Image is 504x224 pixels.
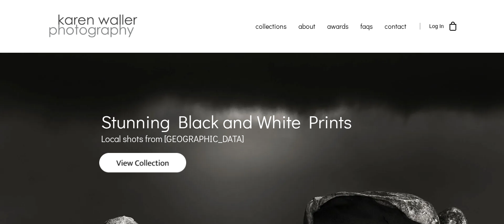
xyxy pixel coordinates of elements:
[321,17,354,36] a: awards
[47,13,139,39] img: Karen Waller Photography
[250,17,292,36] a: collections
[99,153,187,172] img: View Collection
[379,17,412,36] a: contact
[292,17,321,36] a: about
[101,110,352,133] span: Stunning Black and White Prints
[354,17,379,36] a: faqs
[101,133,244,144] span: Local shots from [GEOGRAPHIC_DATA]
[429,23,444,29] span: Log In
